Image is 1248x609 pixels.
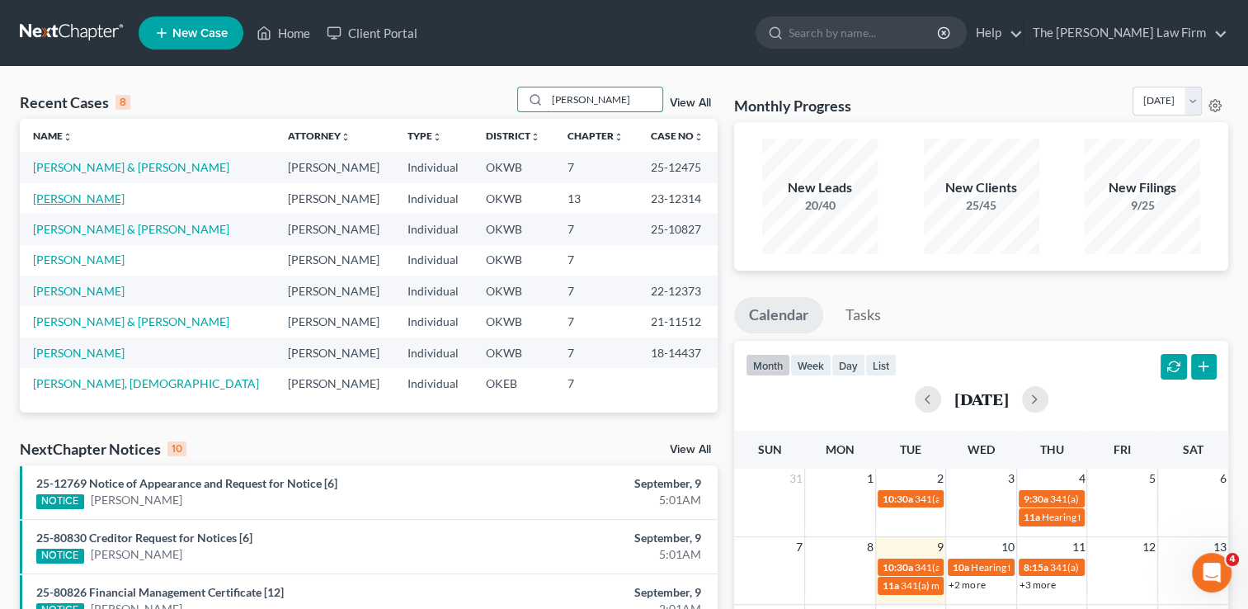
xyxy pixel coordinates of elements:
span: 9 [935,537,945,557]
h2: [DATE] [954,390,1009,408]
i: unfold_more [341,132,351,142]
a: +3 more [1020,578,1056,591]
a: The [PERSON_NAME] Law Firm [1024,18,1227,48]
h3: Monthly Progress [734,96,851,116]
div: 9/25 [1085,197,1200,214]
a: Attorneyunfold_more [288,130,351,142]
button: week [790,354,831,376]
span: 341(a) meeting for [PERSON_NAME] [915,493,1074,505]
a: [PERSON_NAME] [33,284,125,298]
a: Help [968,18,1023,48]
td: OKWB [473,338,554,368]
div: NextChapter Notices [20,439,186,459]
a: View All [670,444,711,456]
div: September, 9 [491,530,701,546]
span: Mon [826,442,855,456]
iframe: Intercom live chat [1192,553,1232,592]
td: [PERSON_NAME] [275,245,394,276]
div: New Leads [762,178,878,197]
span: 8:15a [1024,561,1048,574]
span: 341(a) meeting for [PERSON_NAME] [915,561,1074,574]
td: Individual [394,152,473,182]
span: Thu [1040,442,1064,456]
div: 10 [167,441,186,456]
a: Calendar [734,297,823,333]
span: 4 [1226,553,1239,566]
a: Nameunfold_more [33,130,73,142]
span: 4 [1076,469,1086,489]
button: day [831,354,865,376]
td: OKWB [473,152,554,182]
td: 13 [554,183,638,214]
input: Search by name... [547,87,662,111]
a: Client Portal [318,18,426,48]
a: Districtunfold_more [486,130,540,142]
td: Individual [394,214,473,244]
div: 25/45 [924,197,1039,214]
a: Chapterunfold_more [567,130,624,142]
td: 7 [554,368,638,399]
td: Individual [394,183,473,214]
span: Tue [900,442,921,456]
td: 7 [554,306,638,337]
a: [PERSON_NAME] & [PERSON_NAME] [33,160,229,174]
div: 8 [115,95,130,110]
a: [PERSON_NAME], [DEMOGRAPHIC_DATA] [33,376,259,390]
div: 5:01AM [491,546,701,563]
span: 1 [865,469,875,489]
td: 7 [554,214,638,244]
td: [PERSON_NAME] [275,338,394,368]
td: Individual [394,245,473,276]
div: 5:01AM [491,492,701,508]
button: month [746,354,790,376]
span: 9:30a [1024,493,1048,505]
i: unfold_more [530,132,540,142]
a: Case Nounfold_more [651,130,704,142]
div: Recent Cases [20,92,130,112]
span: 11a [1024,511,1040,523]
td: Individual [394,338,473,368]
span: 31 [788,469,804,489]
i: unfold_more [614,132,624,142]
a: View All [670,97,711,109]
div: NOTICE [36,549,84,564]
span: 341(a) meeting for [PERSON_NAME] & [PERSON_NAME] [901,579,1147,592]
button: list [865,354,897,376]
span: 7 [794,537,804,557]
a: [PERSON_NAME] [91,492,182,508]
span: 10a [953,561,969,574]
div: September, 9 [491,584,701,601]
td: OKWB [473,214,554,244]
span: 10:30a [883,561,913,574]
td: 7 [554,245,638,276]
td: [PERSON_NAME] [275,214,394,244]
a: [PERSON_NAME] & [PERSON_NAME] [33,222,229,236]
div: NOTICE [36,494,84,509]
td: OKWB [473,183,554,214]
i: unfold_more [63,132,73,142]
input: Search by name... [789,17,940,48]
td: 23-12314 [638,183,718,214]
td: 18-14437 [638,338,718,368]
span: 5 [1147,469,1157,489]
a: 25-80826 Financial Management Certificate [12] [36,585,284,599]
td: 25-10827 [638,214,718,244]
a: [PERSON_NAME] [33,346,125,360]
td: 7 [554,276,638,306]
span: New Case [172,27,228,40]
td: OKEB [473,368,554,399]
td: OKWB [473,306,554,337]
td: 7 [554,338,638,368]
span: 10 [1000,537,1016,557]
td: [PERSON_NAME] [275,306,394,337]
i: unfold_more [432,132,442,142]
span: Wed [968,442,995,456]
a: [PERSON_NAME] [91,546,182,563]
span: Hearing for [PERSON_NAME] [971,561,1100,574]
td: 21-11512 [638,306,718,337]
td: 22-12373 [638,276,718,306]
a: 25-80830 Creditor Request for Notices [6] [36,531,252,545]
a: Home [248,18,318,48]
td: [PERSON_NAME] [275,183,394,214]
span: Fri [1114,442,1131,456]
